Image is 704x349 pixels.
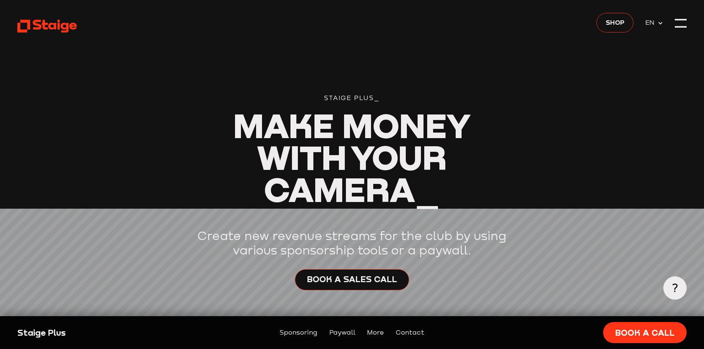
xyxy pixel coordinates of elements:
span: EN [645,17,657,28]
a: Book a call [603,322,687,343]
a: More [367,328,384,338]
span: Make Money With Your Camera_ [233,105,471,209]
a: Sponsoring [280,328,317,338]
a: Book a sales call [295,269,409,290]
div: Staige Plus [17,327,178,339]
p: Create new revenue streams for the club by using various sponsorship tools or a paywall. [187,229,517,258]
span: Shop [606,17,625,27]
a: Contact [396,328,424,338]
a: Shop [596,13,633,32]
div: Staige Plus_ [187,93,517,103]
span: Book a sales call [307,273,397,285]
a: Paywall [329,328,356,338]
